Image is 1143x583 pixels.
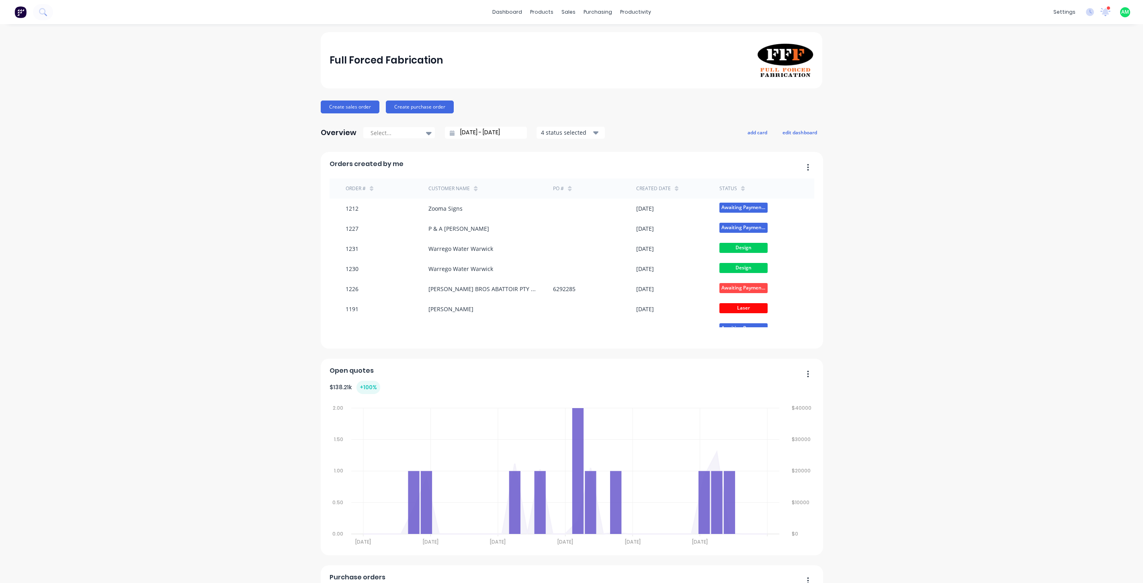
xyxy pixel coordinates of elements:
[792,530,799,537] tspan: $0
[1049,6,1079,18] div: settings
[557,6,580,18] div: sales
[423,538,438,545] tspan: [DATE]
[428,204,463,213] div: Zooma Signs
[553,285,576,293] div: 6292285
[346,325,358,333] div: 1225
[692,538,708,545] tspan: [DATE]
[719,303,768,313] span: Laser
[428,224,489,233] div: P & A [PERSON_NAME]
[346,204,358,213] div: 1212
[537,127,605,139] button: 4 status selected
[334,468,343,474] tspan: 1.00
[636,285,654,293] div: [DATE]
[428,265,493,273] div: Warrego Water Warwick
[719,243,768,253] span: Design
[428,325,537,333] div: ONSITE ELECTRICAL PTY LTD ACN: 121 060 615 IIOR & as The trustee for The Furlanis Family Trust
[777,127,822,138] button: edit dashboard
[334,436,343,443] tspan: 1.50
[332,499,343,506] tspan: 0.50
[616,6,655,18] div: productivity
[330,573,385,582] span: Purchase orders
[636,244,654,253] div: [DATE]
[346,285,358,293] div: 1226
[428,305,473,313] div: [PERSON_NAME]
[719,223,768,233] span: Awaiting Paymen...
[719,203,768,213] span: Awaiting Paymen...
[636,265,654,273] div: [DATE]
[346,224,358,233] div: 1227
[526,6,557,18] div: products
[332,530,343,537] tspan: 0.00
[386,101,454,113] button: Create purchase order
[356,381,380,394] div: + 100 %
[346,265,358,273] div: 1230
[428,244,493,253] div: Warrego Water Warwick
[321,101,379,113] button: Create sales order
[757,43,813,78] img: Full Forced Fabrication
[346,244,358,253] div: 1231
[428,185,470,192] div: Customer Name
[636,325,654,333] div: [DATE]
[346,305,358,313] div: 1191
[333,404,343,411] tspan: 2.00
[792,404,812,411] tspan: $40000
[719,185,737,192] div: status
[792,468,811,474] tspan: $20000
[346,185,366,192] div: Order #
[330,366,374,376] span: Open quotes
[488,6,526,18] a: dashboard
[355,538,371,545] tspan: [DATE]
[719,323,768,333] span: Awaiting Paymen...
[490,538,506,545] tspan: [DATE]
[541,128,592,137] div: 4 status selected
[792,499,810,506] tspan: $10000
[636,185,671,192] div: Created date
[792,436,811,443] tspan: $30000
[14,6,27,18] img: Factory
[428,285,537,293] div: [PERSON_NAME] BROS ABATTOIR PTY LTD
[742,127,772,138] button: add card
[719,263,768,273] span: Design
[321,125,356,141] div: Overview
[330,159,404,169] span: Orders created by me
[330,381,380,394] div: $ 138.21k
[330,52,443,68] div: Full Forced Fabrication
[719,283,768,293] span: Awaiting Paymen...
[557,538,573,545] tspan: [DATE]
[636,305,654,313] div: [DATE]
[636,224,654,233] div: [DATE]
[1121,8,1129,16] span: AM
[636,204,654,213] div: [DATE]
[580,6,616,18] div: purchasing
[553,185,564,192] div: PO #
[625,538,641,545] tspan: [DATE]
